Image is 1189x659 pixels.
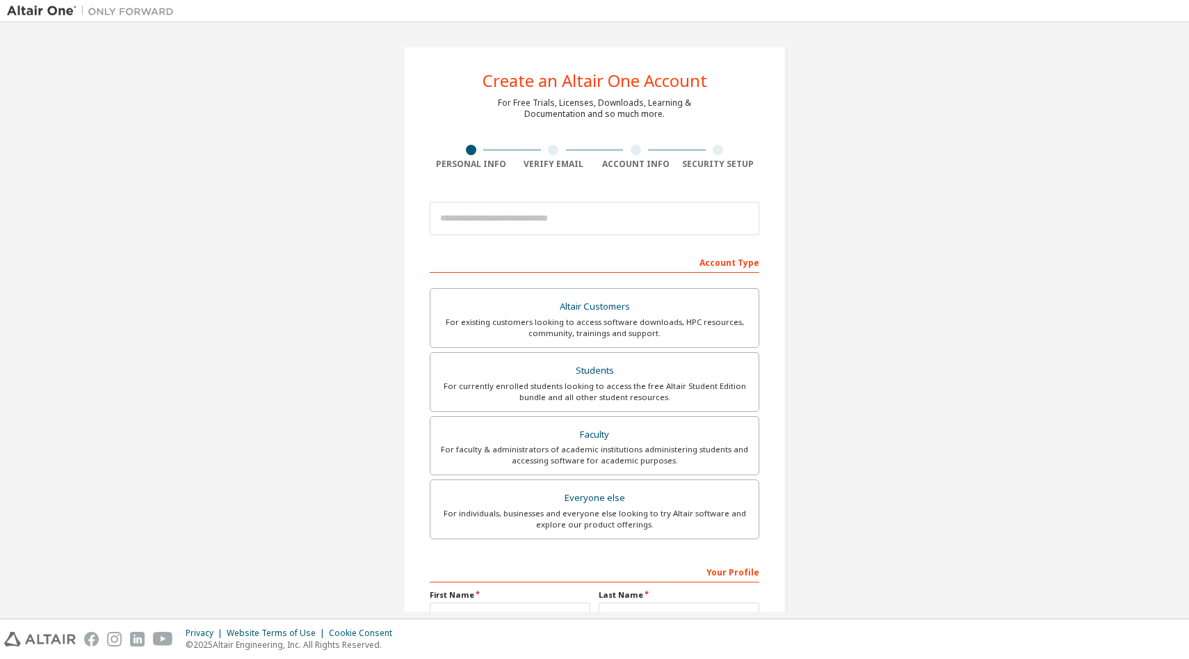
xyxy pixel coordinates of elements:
[439,508,750,530] div: For individuals, businesses and everyone else looking to try Altair software and explore our prod...
[594,159,677,170] div: Account Info
[84,632,99,646] img: facebook.svg
[483,72,707,89] div: Create an Altair One Account
[439,361,750,381] div: Students
[7,4,181,18] img: Altair One
[430,560,759,582] div: Your Profile
[439,444,750,466] div: For faculty & administrators of academic institutions administering students and accessing softwa...
[153,632,173,646] img: youtube.svg
[430,159,512,170] div: Personal Info
[107,632,122,646] img: instagram.svg
[439,317,750,339] div: For existing customers looking to access software downloads, HPC resources, community, trainings ...
[498,97,691,120] div: For Free Trials, Licenses, Downloads, Learning & Documentation and so much more.
[439,381,750,403] div: For currently enrolled students looking to access the free Altair Student Edition bundle and all ...
[186,639,401,651] p: © 2025 Altair Engineering, Inc. All Rights Reserved.
[130,632,145,646] img: linkedin.svg
[227,628,329,639] div: Website Terms of Use
[329,628,401,639] div: Cookie Consent
[4,632,76,646] img: altair_logo.svg
[186,628,227,639] div: Privacy
[439,297,750,317] div: Altair Customers
[430,251,759,273] div: Account Type
[439,489,750,508] div: Everyone else
[677,159,760,170] div: Security Setup
[430,589,590,601] label: First Name
[512,159,595,170] div: Verify Email
[599,589,759,601] label: Last Name
[439,425,750,445] div: Faculty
